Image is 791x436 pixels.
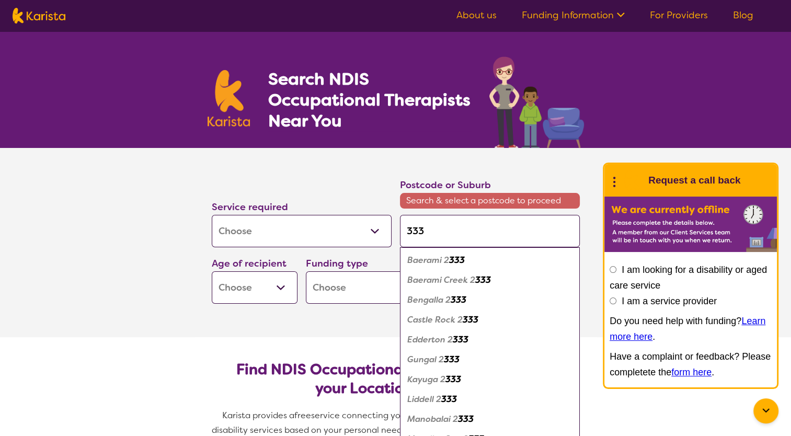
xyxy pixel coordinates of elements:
[733,9,753,21] a: Blog
[400,215,580,247] input: Type
[489,56,584,148] img: occupational-therapy
[212,257,286,270] label: Age of recipient
[405,330,575,350] div: Edderton 2333
[405,350,575,370] div: Gungal 2333
[220,360,571,398] h2: Find NDIS Occupational Therapists based on your Location & Needs
[610,265,767,291] label: I am looking for a disability or aged care service
[212,201,288,213] label: Service required
[407,374,445,385] em: Kayuga 2
[407,294,451,305] em: Bengalla 2
[405,290,575,310] div: Bengalla 2333
[407,334,453,345] em: Edderton 2
[400,179,491,191] label: Postcode or Suburb
[405,250,575,270] div: Baerami 2333
[610,313,772,345] p: Do you need help with funding? .
[407,394,441,405] em: Liddell 2
[405,389,575,409] div: Liddell 2333
[405,310,575,330] div: Castle Rock 2333
[475,274,491,285] em: 333
[306,257,368,270] label: Funding type
[405,270,575,290] div: Baerami Creek 2333
[208,70,250,127] img: Karista logo
[405,370,575,389] div: Kayuga 2333
[407,255,449,266] em: Baerami 2
[458,414,474,424] em: 333
[604,197,777,252] img: Karista offline chat form to request call back
[407,414,458,424] em: Manobalai 2
[449,255,465,266] em: 333
[621,170,642,191] img: Karista
[610,349,772,380] p: Have a complaint or feedback? Please completete the .
[407,354,444,365] em: Gungal 2
[407,274,475,285] em: Baerami Creek 2
[451,294,466,305] em: 333
[463,314,478,325] em: 333
[445,374,461,385] em: 333
[650,9,708,21] a: For Providers
[453,334,468,345] em: 333
[400,193,580,209] span: Search & select a postcode to proceed
[441,394,457,405] em: 333
[648,173,740,188] h1: Request a call back
[671,367,712,377] a: form here
[13,8,65,24] img: Karista logo
[268,68,471,131] h1: Search NDIS Occupational Therapists Near You
[522,9,625,21] a: Funding Information
[622,296,717,306] label: I am a service provider
[222,410,294,421] span: Karista provides a
[456,9,497,21] a: About us
[444,354,460,365] em: 333
[294,410,311,421] span: free
[405,409,575,429] div: Manobalai 2333
[407,314,463,325] em: Castle Rock 2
